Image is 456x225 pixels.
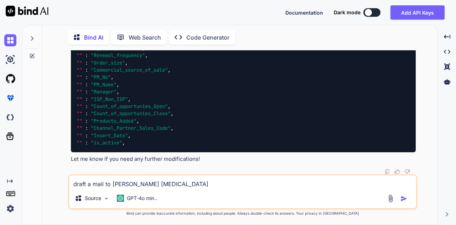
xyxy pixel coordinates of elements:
[390,5,445,20] button: Add API Keys
[85,195,101,202] p: Source
[125,60,128,66] span: ,
[85,118,88,124] span: :
[129,33,161,42] p: Web Search
[4,53,16,66] img: ai-studio
[85,125,88,131] span: :
[85,74,88,81] span: :
[400,195,408,202] img: icon
[91,52,145,59] span: "Renewal_frequency"
[85,60,88,66] span: :
[116,89,119,95] span: ,
[69,175,416,188] textarea: draft a mail to [PERSON_NAME] [MEDICAL_DATA]
[186,33,229,42] p: Code Generator
[4,203,16,215] img: settings
[122,139,125,146] span: ,
[384,169,390,174] img: copy
[103,195,109,201] img: Pick Models
[91,125,171,131] span: "Channel_Partner_Sales_Code"
[77,139,82,146] span: ""
[77,103,82,109] span: ""
[91,118,136,124] span: "Products_Added"
[85,111,88,117] span: :
[6,6,48,16] img: Bind AI
[394,169,400,174] img: like
[85,52,88,59] span: :
[117,195,124,202] img: GPT-4o mini
[91,139,122,146] span: "is_active"
[171,125,173,131] span: ,
[84,33,103,42] p: Bind AI
[71,155,416,163] p: Let me know if you need any further modifications!
[77,132,82,139] span: ""
[91,74,111,81] span: "PM_No"
[85,89,88,95] span: :
[91,81,116,88] span: "PM_Name"
[77,74,82,81] span: ""
[4,34,16,46] img: chat
[77,60,82,66] span: ""
[77,67,82,73] span: ""
[85,139,88,146] span: :
[68,211,417,216] p: Bind can provide inaccurate information, including about people. Always double-check its answers....
[91,60,125,66] span: "Order_size"
[4,92,16,104] img: premium
[85,96,88,102] span: :
[91,89,116,95] span: "Manager"
[91,96,128,102] span: "ISP_Non_ISP"
[77,118,82,124] span: ""
[145,52,148,59] span: ,
[4,73,16,85] img: githubLight
[77,52,82,59] span: ""
[127,195,157,202] p: GPT-4o min..
[85,67,88,73] span: :
[77,125,82,131] span: ""
[85,81,88,88] span: :
[136,118,139,124] span: ,
[77,89,82,95] span: ""
[4,111,16,123] img: darkCloudIdeIcon
[77,111,82,117] span: ""
[171,111,173,117] span: ,
[77,81,82,88] span: ""
[285,9,323,16] button: Documentation
[168,67,171,73] span: ,
[334,9,361,16] span: Dark mode
[128,96,131,102] span: ,
[91,111,171,117] span: "Count_of_opportunies_Close"
[285,10,323,16] span: Documentation
[91,67,168,73] span: "Commercial_source_of_sale"
[85,132,88,139] span: :
[77,96,82,102] span: ""
[91,103,168,109] span: "Count_of_opportunies_Open"
[85,103,88,109] span: :
[387,194,395,203] img: attachment
[404,169,410,174] img: dislike
[128,132,131,139] span: ,
[168,103,171,109] span: ,
[111,74,114,81] span: ,
[91,132,128,139] span: "Insert_Date"
[116,81,119,88] span: ,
